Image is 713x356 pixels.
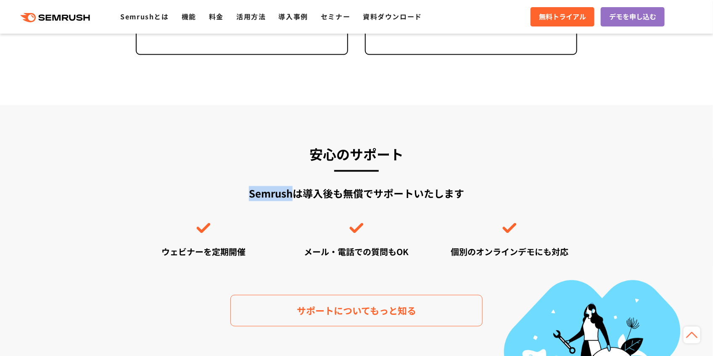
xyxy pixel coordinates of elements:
a: 機能 [182,11,196,21]
div: Semrushは導入後も無償でサポートいたします [136,186,577,258]
div: 個別のオンラインデモにも対応 [442,246,577,258]
span: 無料トライアル [539,11,586,22]
a: 資料ダウンロード [363,11,422,21]
a: セミナー [321,11,350,21]
span: サポートについてもっと知る [297,303,416,318]
a: デモを申し込む [601,7,665,26]
div: メール・電話での質問もOK [289,246,424,258]
h3: 安心のサポート [136,143,577,166]
a: 無料トライアル [531,7,594,26]
a: 活用方法 [236,11,266,21]
span: デモを申し込む [609,11,656,22]
a: 料金 [209,11,224,21]
a: サポートについてもっと知る [230,295,483,327]
div: ウェビナーを定期開催 [136,246,271,258]
a: Semrushとは [120,11,169,21]
a: 導入事例 [279,11,308,21]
